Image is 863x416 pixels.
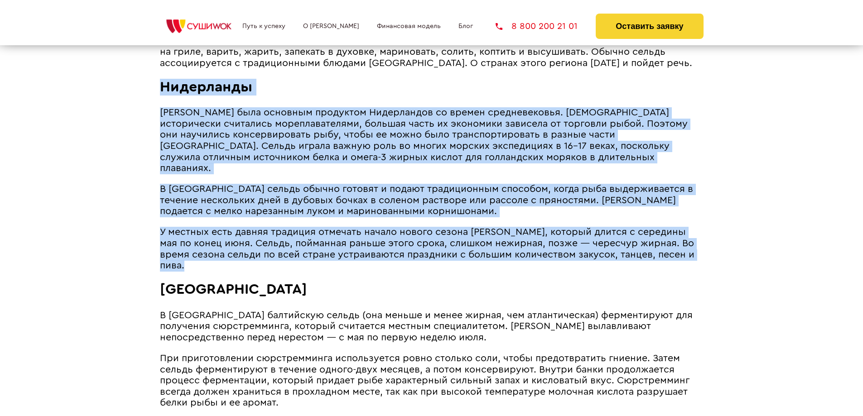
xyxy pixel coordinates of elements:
[511,22,578,31] span: 8 800 200 21 01
[160,80,252,94] span: Нидерланды
[160,184,693,216] span: В [GEOGRAPHIC_DATA] сельдь обычно готовят и подают традиционным способом, когда рыба выдерживаетс...
[496,22,578,31] a: 8 800 200 21 01
[242,23,285,30] a: Путь к успеху
[160,108,688,173] span: [PERSON_NAME] была основным продуктом Нидерландов со времен средневековья. [DEMOGRAPHIC_DATA] ист...
[303,23,359,30] a: О [PERSON_NAME]
[160,354,689,407] span: При приготовлении сюрстремминга используется ровно столько соли, чтобы предотвратить гниение. Зат...
[160,36,694,67] span: [PERSON_NAME] считается одним из лучших источников питательных веществ для человека. Ее можно гот...
[160,282,307,296] span: [GEOGRAPHIC_DATA]
[160,311,693,342] span: В [GEOGRAPHIC_DATA] балтийскую сельдь (она меньше и менее жирная, чем атлантическая) ферментируют...
[596,14,703,39] button: Оставить заявку
[377,23,441,30] a: Финансовая модель
[160,227,694,270] span: У местных есть давняя традиция отмечать начало нового сезона [PERSON_NAME], который длится с сере...
[458,23,473,30] a: Блог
